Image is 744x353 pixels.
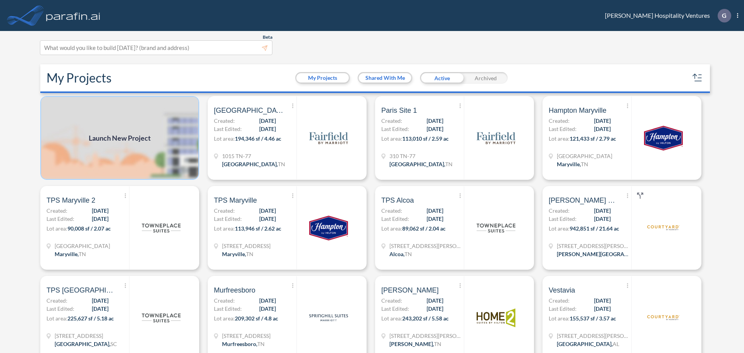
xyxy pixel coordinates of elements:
[235,225,281,232] span: 113,946 sf / 2.62 ac
[477,208,515,247] img: logo
[205,186,372,270] a: TPS MaryvilleCreated:[DATE]Last Edited:[DATE]Lot area:113,946 sf / 2.62 ac[STREET_ADDRESS]Maryvil...
[214,117,235,125] span: Created:
[557,341,613,347] span: [GEOGRAPHIC_DATA] ,
[309,119,348,157] img: logo
[259,305,276,313] span: [DATE]
[55,251,79,257] span: Maryville ,
[259,125,276,133] span: [DATE]
[214,106,284,115] span: Paris site 2
[381,225,402,232] span: Lot area:
[389,160,453,168] div: Paris, TN
[549,315,570,322] span: Lot area:
[359,73,411,83] button: Shared With Me
[55,332,117,340] span: 1749 Sea Pine Blvd
[644,298,683,337] img: logo
[46,315,67,322] span: Lot area:
[214,125,242,133] span: Last Edited:
[581,161,588,167] span: TN
[420,72,464,84] div: Active
[427,215,443,223] span: [DATE]
[381,315,402,322] span: Lot area:
[257,341,265,347] span: TN
[222,152,285,160] span: 1015 TN-77
[549,135,570,142] span: Lot area:
[55,242,110,250] span: 2025 Bridgeway Dr
[222,340,265,348] div: Murfreesboro, TN
[214,196,257,205] span: TPS Maryville
[214,305,242,313] span: Last Edited:
[594,117,611,125] span: [DATE]
[45,8,102,23] img: logo
[389,250,412,258] div: Alcoa, TN
[389,341,434,347] span: [PERSON_NAME] ,
[142,298,181,337] img: logo
[613,341,619,347] span: AL
[259,215,276,223] span: [DATE]
[55,341,110,347] span: [GEOGRAPHIC_DATA] ,
[214,135,235,142] span: Lot area:
[214,207,235,215] span: Created:
[222,250,253,258] div: Maryville, TN
[594,125,611,133] span: [DATE]
[309,208,348,247] img: logo
[372,186,539,270] a: TPS AlcoaCreated:[DATE]Last Edited:[DATE]Lot area:89,062 sf / 2.04 ac[STREET_ADDRESS][PERSON_NAME...
[46,71,112,85] h2: My Projects
[570,225,619,232] span: 942,851 sf / 21.64 ac
[427,117,443,125] span: [DATE]
[477,119,515,157] img: logo
[222,251,246,257] span: Maryville ,
[402,135,449,142] span: 113,010 sf / 2.59 ac
[549,207,570,215] span: Created:
[557,332,630,340] span: 1485 Montgomery Hwy
[296,73,349,83] button: My Projects
[557,161,581,167] span: Maryville ,
[594,305,611,313] span: [DATE]
[67,315,114,322] span: 225,627 sf / 5.18 ac
[549,117,570,125] span: Created:
[389,161,445,167] span: [GEOGRAPHIC_DATA] ,
[691,72,704,84] button: sort
[372,96,539,180] a: Paris Site 1Created:[DATE]Last Edited:[DATE]Lot area:113,010 sf / 2.59 ac310 TN-77[GEOGRAPHIC_DAT...
[222,242,270,250] span: 613 Foothills Mall Dr
[46,286,116,295] span: TPS Myrtle Beach
[557,340,619,348] div: Vestavia Hills, AL
[40,96,199,180] a: Launch New Project
[381,196,414,205] span: TPS Alcoa
[214,296,235,305] span: Created:
[259,207,276,215] span: [DATE]
[92,305,108,313] span: [DATE]
[644,208,683,247] img: logo
[549,305,577,313] span: Last Edited:
[214,215,242,223] span: Last Edited:
[381,117,402,125] span: Created:
[381,296,402,305] span: Created:
[557,250,630,258] div: Denham Springs, LA
[55,340,117,348] div: Myrtle Beach, SC
[557,242,630,250] span: 122 Joan St
[67,225,111,232] span: 90,008 sf / 2.07 ac
[389,242,463,250] span: 250 S Rankin Rd
[222,332,270,340] span: 1921 New Salem Hwy
[389,251,405,257] span: Alcoa ,
[79,251,86,257] span: TN
[381,106,417,115] span: Paris Site 1
[445,161,453,167] span: TN
[46,305,74,313] span: Last Edited:
[389,152,453,160] span: 310 TN-77
[235,135,281,142] span: 194,346 sf / 4.46 ac
[549,125,577,133] span: Last Edited:
[539,186,707,270] a: [PERSON_NAME] Springs ConferenceCreated:[DATE]Last Edited:[DATE]Lot area:942,851 sf / 21.64 ac[ST...
[434,341,441,347] span: TN
[477,298,515,337] img: logo
[37,186,205,270] a: TPS Maryville 2Created:[DATE]Last Edited:[DATE]Lot area:90,008 sf / 2.07 ac[GEOGRAPHIC_DATA]Maryv...
[214,286,255,295] span: Murfreesboro
[89,133,151,143] span: Launch New Project
[570,315,616,322] span: 155,537 sf / 3.57 ac
[222,160,285,168] div: Paris, TN
[40,96,199,180] img: add
[381,125,409,133] span: Last Edited:
[464,72,508,84] div: Archived
[381,215,409,223] span: Last Edited:
[259,296,276,305] span: [DATE]
[142,208,181,247] img: logo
